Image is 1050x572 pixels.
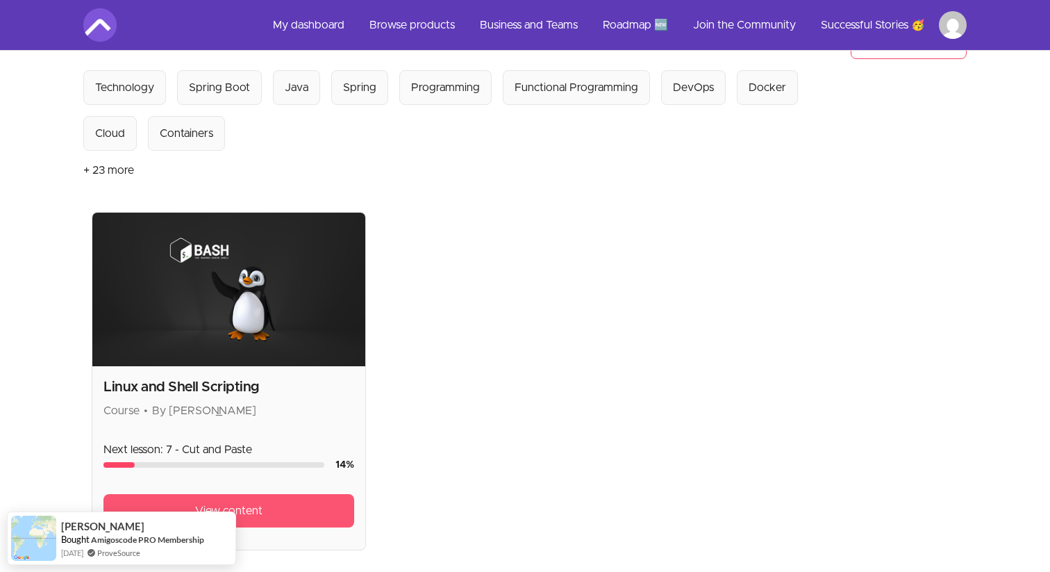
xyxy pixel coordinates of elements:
[358,8,466,42] a: Browse products
[515,79,638,96] div: Functional Programming
[152,405,256,416] span: By [PERSON_NAME]
[411,79,480,96] div: Programming
[335,460,354,470] span: 14 %
[749,79,786,96] div: Docker
[262,8,356,42] a: My dashboard
[95,79,154,96] div: Technology
[103,441,354,458] p: Next lesson: 7 - Cut and Paste
[343,79,376,96] div: Spring
[83,151,134,190] button: + 23 more
[160,125,213,142] div: Containers
[11,516,56,561] img: provesource social proof notification image
[673,79,714,96] div: DevOps
[95,125,125,142] div: Cloud
[83,8,117,42] img: Amigoscode logo
[592,8,679,42] a: Roadmap 🆕
[939,11,967,39] img: Profile image for Ahmed Burale
[469,8,589,42] a: Business and Teams
[285,79,308,96] div: Java
[810,8,936,42] a: Successful Stories 🥳
[61,547,83,559] span: [DATE]
[103,494,354,528] a: View content
[97,547,140,559] a: ProveSource
[61,521,144,532] span: [PERSON_NAME]
[189,79,250,96] div: Spring Boot
[61,534,90,545] span: Bought
[103,377,354,397] h2: Linux and Shell Scripting
[195,502,262,519] span: View content
[103,462,324,468] div: Course progress
[103,405,140,416] span: Course
[262,8,967,42] nav: Main
[91,534,204,545] a: Amigoscode PRO Membership
[682,8,807,42] a: Join the Community
[92,213,365,366] img: Product image for Linux and Shell Scripting
[144,405,148,416] span: •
